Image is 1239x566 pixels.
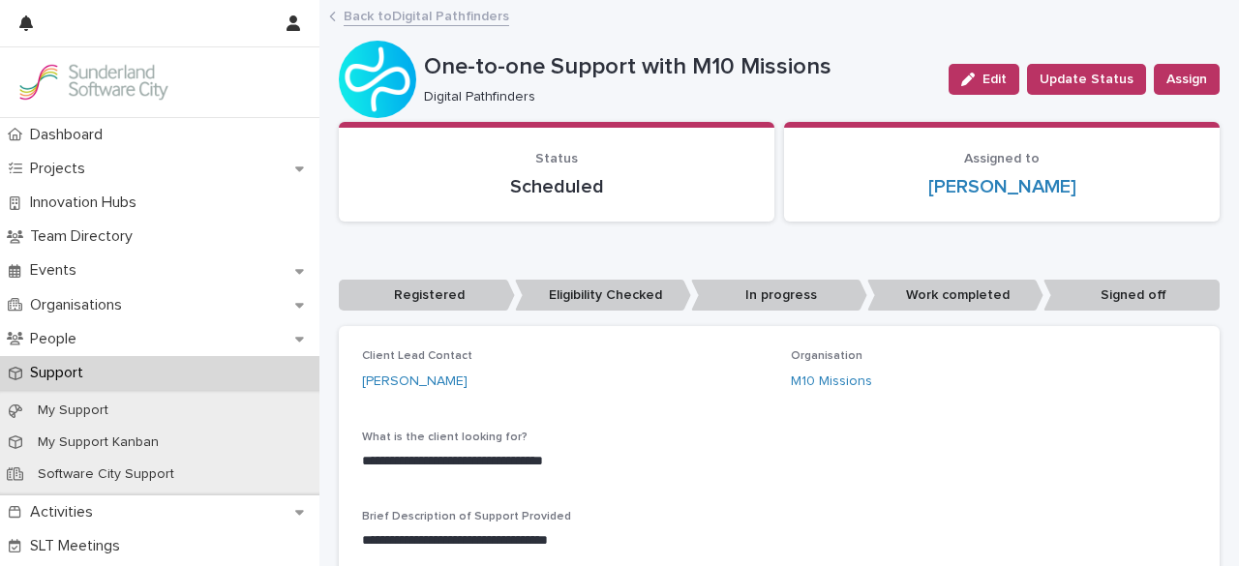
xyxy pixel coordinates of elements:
[1043,280,1220,312] p: Signed off
[362,372,468,392] a: [PERSON_NAME]
[15,63,170,102] img: Kay6KQejSz2FjblR6DWv
[535,152,578,165] span: Status
[22,503,108,521] p: Activities
[362,432,528,443] span: What is the client looking for?
[791,350,862,362] span: Organisation
[1027,64,1146,95] button: Update Status
[22,466,190,483] p: Software City Support
[867,280,1043,312] p: Work completed
[22,194,152,212] p: Innovation Hubs
[1166,70,1207,89] span: Assign
[1040,70,1133,89] span: Update Status
[22,160,101,178] p: Projects
[22,126,118,144] p: Dashboard
[339,280,515,312] p: Registered
[22,537,136,555] p: SLT Meetings
[1154,64,1220,95] button: Assign
[344,4,509,26] a: Back toDigital Pathfinders
[691,280,867,312] p: In progress
[22,227,148,246] p: Team Directory
[362,350,472,362] span: Client Lead Contact
[791,372,872,392] a: M10 Missions
[22,434,174,451] p: My Support Kanban
[424,53,933,81] p: One-to-one Support with M10 Missions
[22,261,92,280] p: Events
[22,296,137,314] p: Organisations
[928,175,1076,198] a: [PERSON_NAME]
[22,364,99,382] p: Support
[22,330,92,348] p: People
[964,152,1040,165] span: Assigned to
[362,511,571,522] span: Brief Description of Support Provided
[22,402,124,419] p: My Support
[949,64,1019,95] button: Edit
[362,175,751,198] p: Scheduled
[424,89,925,105] p: Digital Pathfinders
[982,73,1007,86] span: Edit
[515,280,691,312] p: Eligibility Checked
